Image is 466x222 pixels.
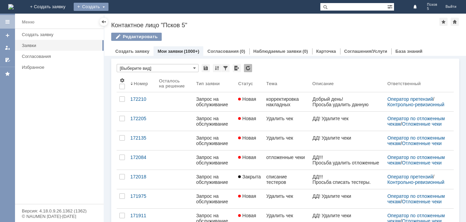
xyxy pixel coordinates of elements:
div: © NAUMEN [DATE]-[DATE] [22,214,97,219]
div: (1000+) [184,49,199,54]
a: Новая [235,150,263,170]
a: Согласования [207,49,239,54]
th: Статус [235,75,263,92]
div: Меню [22,18,34,26]
a: 172205 [128,112,156,131]
a: Удалить чек [264,189,310,208]
div: Сортировка... [213,64,221,72]
th: Номер [128,75,156,92]
a: База знаний [395,49,422,54]
th: Тема [264,75,310,92]
a: Заявки [19,40,102,51]
a: Оператор по отложенным чекам [387,135,446,146]
a: Наблюдаемые заявки [253,49,302,54]
a: 171975 [128,189,156,208]
a: Создать заявку [2,30,13,41]
a: Мои заявки [2,42,13,53]
span: Расширенный поиск [387,3,394,10]
a: Оператор по отложенным чекам [387,155,446,165]
div: / [387,135,446,146]
a: 172210 [128,92,156,111]
div: 172084 [130,155,154,160]
div: Заявки [22,43,100,48]
a: Согласования [19,51,102,62]
span: Новая [238,135,256,141]
div: Сохранить вид [202,64,210,72]
div: Избранное [22,65,92,70]
span: Новая [238,193,256,199]
div: Статус [238,81,253,86]
div: Запрос на обслуживание [196,174,233,185]
div: Сделать домашней страницей [451,18,459,26]
a: отложенные чеки [264,150,310,170]
div: Контактное лицо "Псков 5" [111,22,439,29]
div: / [387,96,446,107]
div: 172135 [130,135,154,141]
a: Отложенные чеки [402,160,441,165]
a: Отложенные чеки [402,121,441,127]
a: Запрос на обслуживание [193,131,235,150]
span: Новая [238,116,256,121]
div: Фильтрация... [221,64,230,72]
a: 172084 [128,150,156,170]
a: Новая [235,112,263,131]
a: Новая [235,131,263,150]
div: Добавить в избранное [439,18,448,26]
a: Удалить чек [264,131,310,150]
div: Согласования [22,54,100,59]
span: Новая [238,155,256,160]
span: Новая [238,96,256,102]
a: Запрос на обслуживание [193,189,235,208]
div: (0) [303,49,308,54]
a: Перейти на домашнюю страницу [8,4,14,10]
div: корректировка накладных [266,96,307,107]
div: Удалить чек [266,213,307,218]
a: Оператор по отложенным чекам [387,116,446,127]
div: Обновлять список [244,64,252,72]
th: Тип заявки [193,75,235,92]
div: Номер [134,81,148,86]
div: 171911 [130,213,154,218]
a: Удалить чек [264,112,310,131]
a: Мои согласования [2,54,13,65]
div: / [387,155,446,165]
a: Контрольно-ревизионный отдел [387,179,446,190]
div: Запрос на обслуживание [196,155,233,165]
a: Карточка [316,49,336,54]
a: списание тестеров [264,170,310,189]
div: Описание [312,81,334,86]
div: Запрос на обслуживание [196,135,233,146]
div: Версия: 4.18.0.9.26.1362 (1362) [22,209,97,213]
a: Контрольно-ревизионный отдел [387,102,446,113]
div: Экспорт списка [233,64,241,72]
img: logo [8,4,14,10]
div: отложенные чеки [266,155,307,160]
span: Закрыта [238,174,261,179]
a: Новая [235,92,263,111]
div: Удалить чек [266,116,307,121]
a: Создать заявку [19,29,102,40]
span: Настройки [119,78,125,83]
div: Удалить чек [266,193,307,199]
div: Тип заявки [196,81,220,86]
a: Запрос на обслуживание [193,170,235,189]
a: Мои заявки [158,49,183,54]
a: Запрос на обслуживание [193,92,235,111]
a: Соглашения/Услуги [344,49,387,54]
a: Закрыта [235,170,263,189]
th: Ответственный [384,75,448,92]
div: Запрос на обслуживание [196,116,233,127]
span: 5 [427,7,437,11]
a: Оператор претензий [387,96,433,102]
div: 172210 [130,96,154,102]
div: / [387,193,446,204]
a: Оператор по отложенным чекам [387,193,446,204]
div: Осталось на решение [159,78,185,89]
div: Удалить чек [266,135,307,141]
th: Осталось на решение [156,75,193,92]
div: Скрыть меню [100,18,108,26]
div: / [387,174,446,185]
a: Отложенные чеки [402,199,441,204]
div: 172205 [130,116,154,121]
a: Создать заявку [115,49,149,54]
